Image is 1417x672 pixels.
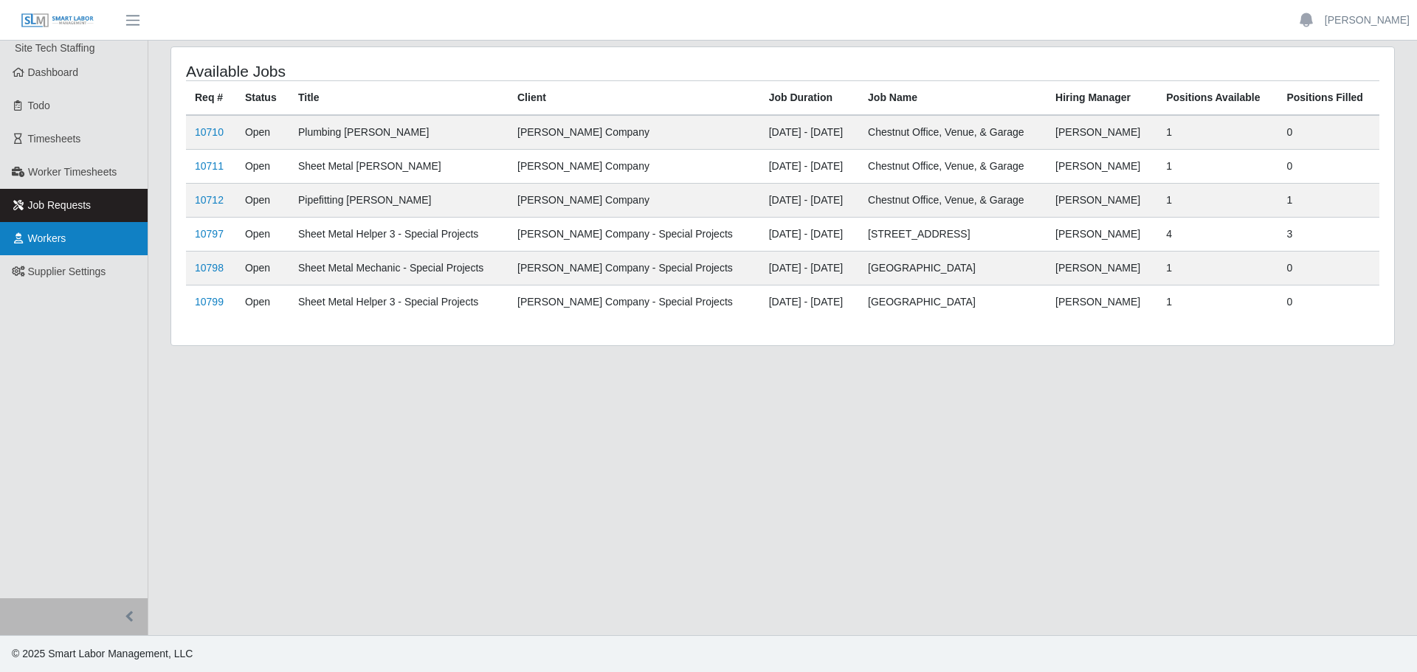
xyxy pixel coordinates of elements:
td: Sheet Metal Helper 3 - Special Projects [289,285,508,319]
td: [STREET_ADDRESS] [859,218,1047,252]
td: Open [236,115,289,150]
th: Status [236,81,289,116]
a: 10797 [195,228,224,240]
td: Sheet Metal Mechanic - Special Projects [289,252,508,285]
td: Chestnut Office, Venue, & Garage [859,115,1047,150]
td: 0 [1278,252,1379,285]
span: Supplier Settings [28,266,106,277]
th: Hiring Manager [1047,81,1157,116]
td: [GEOGRAPHIC_DATA] [859,285,1047,319]
td: 0 [1278,285,1379,319]
td: 3 [1278,218,1379,252]
span: Todo [28,100,50,111]
td: [DATE] - [DATE] [760,218,859,252]
td: 4 [1157,218,1278,252]
a: [PERSON_NAME] [1325,13,1410,28]
td: [DATE] - [DATE] [760,150,859,184]
td: Plumbing [PERSON_NAME] [289,115,508,150]
td: Chestnut Office, Venue, & Garage [859,150,1047,184]
span: Workers [28,232,66,244]
span: Job Requests [28,199,92,211]
a: 10799 [195,296,224,308]
th: Job Duration [760,81,859,116]
td: [DATE] - [DATE] [760,252,859,285]
a: 10798 [195,262,224,274]
th: Title [289,81,508,116]
td: [PERSON_NAME] [1047,252,1157,285]
td: 0 [1278,150,1379,184]
th: Req # [186,81,236,116]
td: [DATE] - [DATE] [760,115,859,150]
span: Timesheets [28,133,81,145]
th: Positions Available [1157,81,1278,116]
td: [GEOGRAPHIC_DATA] [859,252,1047,285]
td: Sheet Metal [PERSON_NAME] [289,150,508,184]
td: [PERSON_NAME] [1047,184,1157,218]
td: [PERSON_NAME] [1047,285,1157,319]
td: Open [236,285,289,319]
td: [PERSON_NAME] [1047,115,1157,150]
td: 0 [1278,115,1379,150]
td: [DATE] - [DATE] [760,285,859,319]
td: 1 [1157,184,1278,218]
img: SLM Logo [21,13,94,29]
a: 10711 [195,160,224,172]
td: [PERSON_NAME] Company - Special Projects [508,218,760,252]
td: [PERSON_NAME] Company [508,184,760,218]
span: Worker Timesheets [28,166,117,178]
span: Site Tech Staffing [15,42,94,54]
td: Chestnut Office, Venue, & Garage [859,184,1047,218]
td: [PERSON_NAME] Company [508,115,760,150]
td: 1 [1157,150,1278,184]
th: Positions Filled [1278,81,1379,116]
td: 1 [1278,184,1379,218]
td: [PERSON_NAME] Company - Special Projects [508,285,760,319]
a: 10710 [195,126,224,138]
td: [PERSON_NAME] Company [508,150,760,184]
td: [PERSON_NAME] Company - Special Projects [508,252,760,285]
td: Sheet Metal Helper 3 - Special Projects [289,218,508,252]
td: [PERSON_NAME] [1047,218,1157,252]
span: © 2025 Smart Labor Management, LLC [12,648,193,659]
h4: Available Jobs [186,62,670,80]
td: Open [236,218,289,252]
td: [PERSON_NAME] [1047,150,1157,184]
td: Open [236,252,289,285]
th: Client [508,81,760,116]
th: Job Name [859,81,1047,116]
td: 1 [1157,285,1278,319]
td: Open [236,150,289,184]
td: Pipefitting [PERSON_NAME] [289,184,508,218]
td: [DATE] - [DATE] [760,184,859,218]
a: 10712 [195,194,224,206]
td: Open [236,184,289,218]
td: 1 [1157,252,1278,285]
td: 1 [1157,115,1278,150]
span: Dashboard [28,66,79,78]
